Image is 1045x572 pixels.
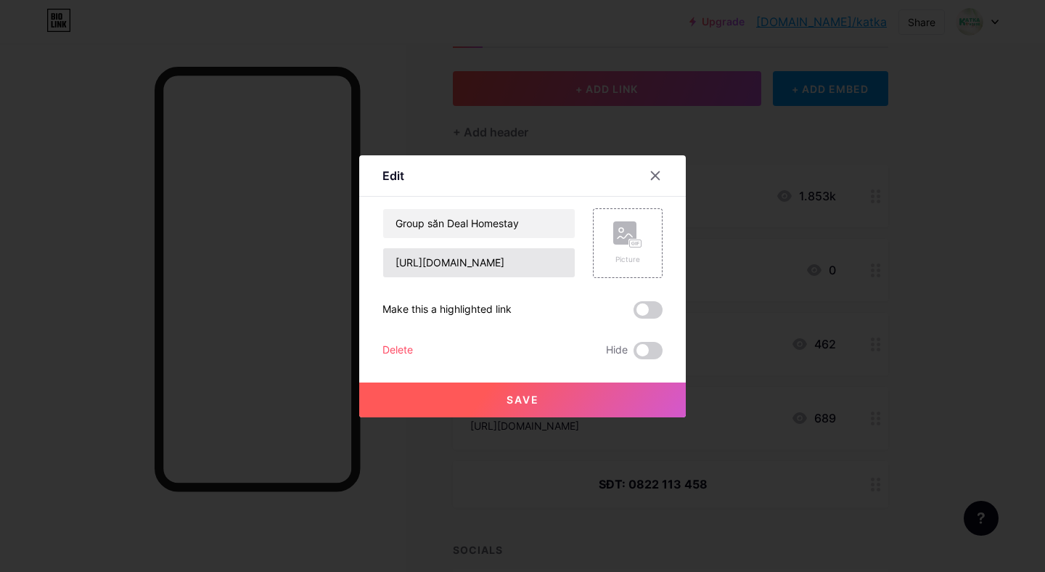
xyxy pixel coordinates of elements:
div: Delete [382,342,413,359]
div: Edit [382,167,404,184]
span: Save [507,393,539,406]
input: Title [383,209,575,238]
button: Save [359,383,686,417]
input: URL [383,248,575,277]
span: Hide [606,342,628,359]
div: Make this a highlighted link [382,301,512,319]
div: Picture [613,254,642,265]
